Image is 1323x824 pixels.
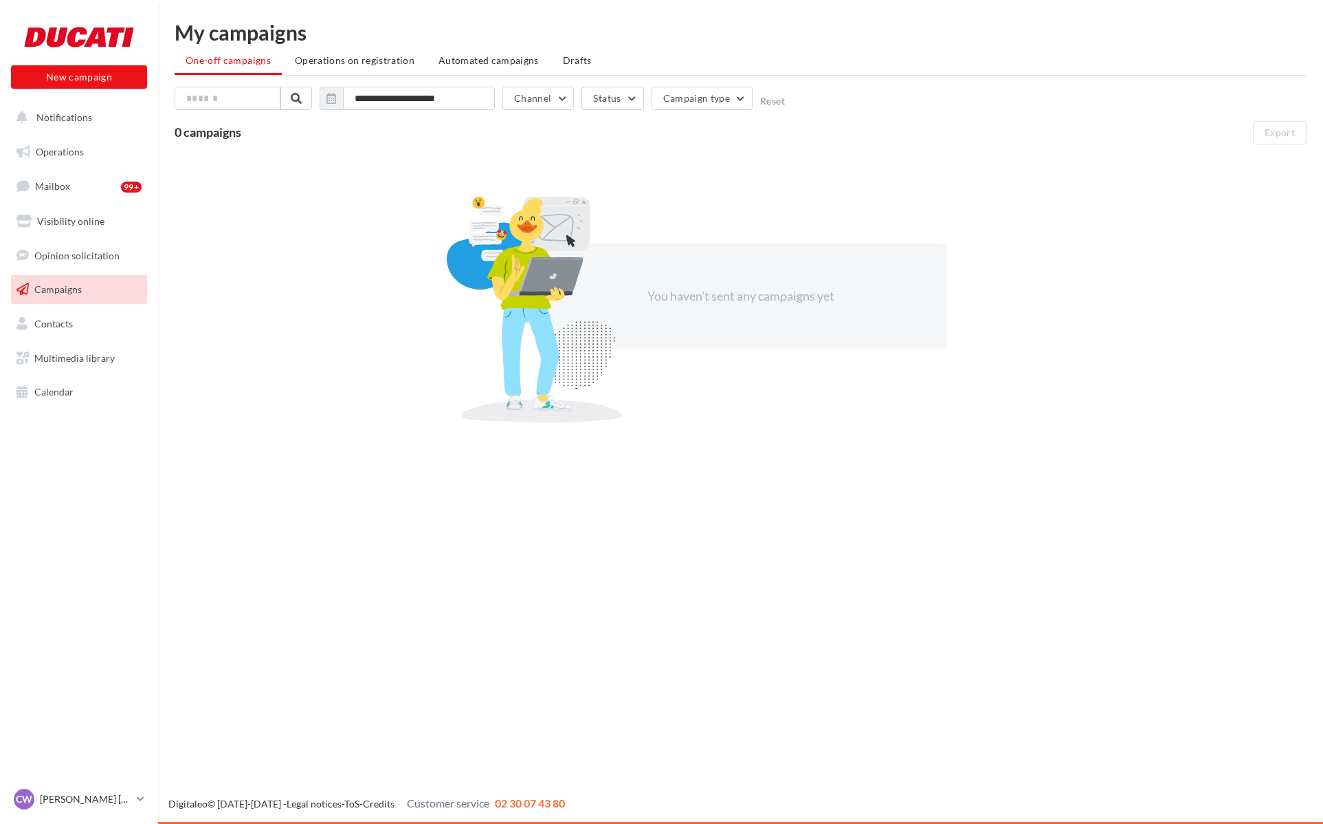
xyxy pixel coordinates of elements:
[36,111,92,123] span: Notifications
[8,171,150,201] a: Mailbox99+
[8,138,150,166] a: Operations
[34,283,82,295] span: Campaigns
[8,378,150,406] a: Calendar
[36,146,84,158] span: Operations
[8,344,150,373] a: Multimedia library
[1253,121,1307,144] button: Export
[563,54,592,66] span: Drafts
[34,352,115,364] span: Multimedia library
[295,54,414,66] span: Operations on registration
[8,207,150,236] a: Visibility online
[168,798,565,810] span: © [DATE]-[DATE] - - -
[175,124,241,140] span: 0 campaigns
[34,249,120,261] span: Opinion solicitation
[40,792,131,806] p: [PERSON_NAME] [PERSON_NAME]
[16,792,32,806] span: CW
[34,318,73,329] span: Contacts
[8,275,150,304] a: Campaigns
[623,288,859,305] div: You haven't sent any campaigns yet
[8,241,150,270] a: Opinion solicitation
[502,87,574,110] button: Channel
[581,87,643,110] button: Status
[8,310,150,338] a: Contacts
[407,796,489,810] span: Customer service
[287,798,342,810] a: Legal notices
[344,798,359,810] a: ToS
[11,786,147,812] a: CW [PERSON_NAME] [PERSON_NAME]
[8,103,144,132] button: Notifications
[121,182,142,193] div: 99+
[168,798,208,810] a: Digitaleo
[652,87,753,110] button: Campaign type
[175,22,1307,43] div: My campaigns
[438,54,539,66] span: Automated campaigns
[363,798,394,810] a: Credits
[34,386,74,398] span: Calendar
[35,180,70,192] span: Mailbox
[760,96,785,107] button: Reset
[495,796,565,810] span: 02 30 07 43 80
[37,215,104,227] span: Visibility online
[11,65,147,89] button: New campaign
